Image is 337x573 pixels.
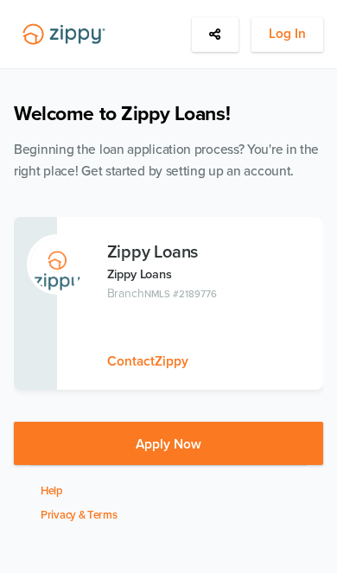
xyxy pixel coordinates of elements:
h3: Zippy Loans [107,243,317,262]
span: NMLS #2189776 [144,288,216,300]
h1: Welcome to Zippy Loans! [14,102,323,126]
img: Lender Logo [14,17,114,52]
a: Privacy & Terms [41,508,118,522]
a: Help [41,484,63,498]
button: Log In [251,17,323,52]
span: Beginning the loan application process? You're in the right place! Get started by setting up an a... [14,142,319,179]
button: ContactZippy [107,351,188,372]
span: Branch [107,286,145,301]
button: Apply Now [14,422,323,465]
span: Log In [269,23,306,45]
p: Zippy Loans [107,264,317,284]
